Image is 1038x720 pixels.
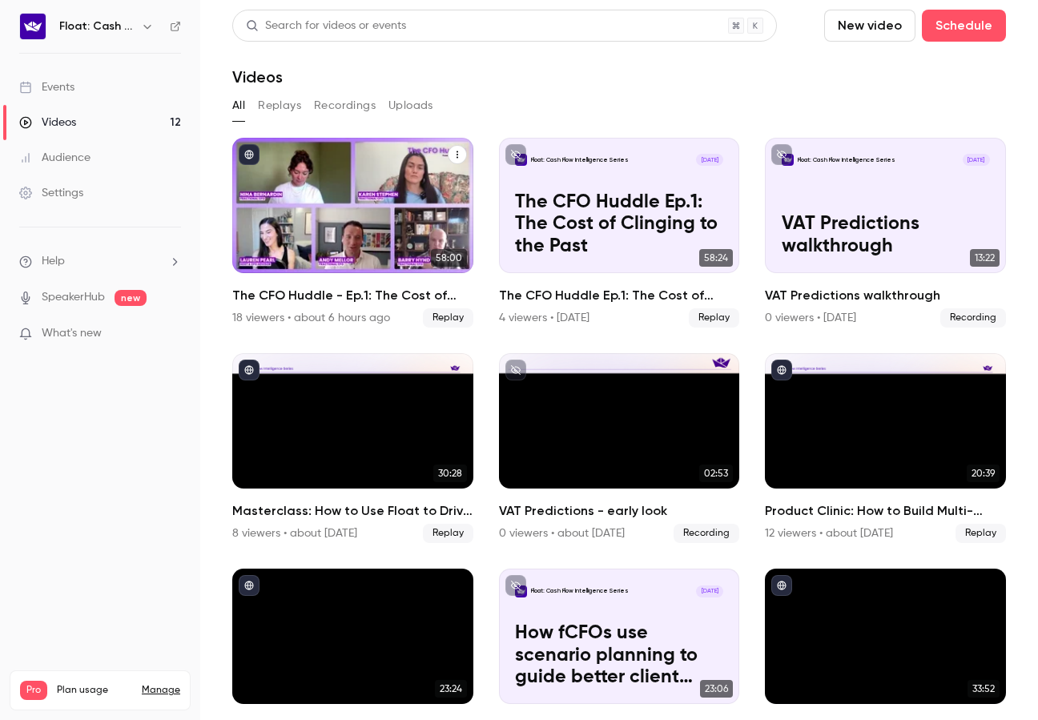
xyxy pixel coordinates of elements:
span: 30:28 [433,465,467,482]
p: Float: Cash Flow Intelligence Series [531,587,629,595]
span: 13:22 [970,249,1000,267]
div: Settings [19,185,83,201]
span: Replay [423,308,473,328]
span: Replay [423,524,473,543]
li: Product Clinic: How to Build Multi-Entity Forecasting in Float [765,353,1006,543]
span: Replay [956,524,1006,543]
span: Help [42,253,65,270]
span: 02:53 [699,465,733,482]
div: 4 viewers • [DATE] [499,310,589,326]
button: All [232,93,245,119]
a: VAT Predictions walkthroughFloat: Cash Flow Intelligence Series[DATE]VAT Predictions walkthrough1... [765,138,1006,328]
p: The CFO Huddle Ep.1: The Cost of Clinging to the Past [515,191,723,257]
button: Recordings [314,93,376,119]
h6: Float: Cash Flow Intelligence Series [59,18,135,34]
span: What's new [42,325,102,342]
span: Recording [940,308,1006,328]
div: 12 viewers • about [DATE] [765,525,893,541]
a: 20:39Product Clinic: How to Build Multi-Entity Forecasting in Float12 viewers • about [DATE]Replay [765,353,1006,543]
button: Uploads [388,93,433,119]
a: Manage [142,684,180,697]
p: How fCFOs use scenario planning to guide better client decisions [515,622,723,688]
div: 18 viewers • about 6 hours ago [232,310,390,326]
span: new [115,290,147,306]
li: help-dropdown-opener [19,253,181,270]
button: published [771,575,792,596]
span: 23:24 [435,680,467,698]
span: 33:52 [968,680,1000,698]
p: Float: Cash Flow Intelligence Series [798,156,895,164]
button: unpublished [771,144,792,165]
h1: Videos [232,67,283,86]
button: unpublished [505,360,526,380]
span: [DATE] [696,154,723,166]
div: 0 viewers • about [DATE] [499,525,625,541]
span: 23:06 [700,680,733,698]
span: Pro [20,681,47,700]
li: Masterclass: How to Use Float to Drive Smarter Cash Flow Decisions [232,353,473,543]
button: published [239,360,259,380]
span: 58:00 [431,249,467,267]
div: Search for videos or events [246,18,406,34]
span: Recording [674,524,739,543]
div: Videos [19,115,76,131]
h2: Masterclass: How to Use Float to Drive Smarter Cash Flow Decisions [232,501,473,521]
div: Audience [19,150,91,166]
button: New video [824,10,915,42]
a: 58:00The CFO Huddle - Ep.1: The Cost of Clinging to the Past18 viewers • about 6 hours agoReplay [232,138,473,328]
h2: VAT Predictions - early look [499,501,740,521]
span: 20:39 [967,465,1000,482]
h2: VAT Predictions walkthrough [765,286,1006,305]
a: SpeakerHub [42,289,105,306]
span: Plan usage [57,684,132,697]
span: [DATE] [696,585,723,597]
div: 0 viewers • [DATE] [765,310,856,326]
div: Events [19,79,74,95]
section: Videos [232,10,1006,710]
p: Float: Cash Flow Intelligence Series [531,156,629,164]
button: published [239,144,259,165]
span: Replay [689,308,739,328]
a: The CFO Huddle Ep.1: The Cost of Clinging to the Past Float: Cash Flow Intelligence Series[DATE]T... [499,138,740,328]
li: The CFO Huddle Ep.1: The Cost of Clinging to the Past [499,138,740,328]
button: unpublished [505,144,526,165]
li: The CFO Huddle - Ep.1: The Cost of Clinging to the Past [232,138,473,328]
h2: The CFO Huddle Ep.1: The Cost of Clinging to the Past [499,286,740,305]
a: 30:28Masterclass: How to Use Float to Drive Smarter Cash Flow Decisions8 viewers • about [DATE]Re... [232,353,473,543]
button: published [771,360,792,380]
button: Schedule [922,10,1006,42]
li: VAT Predictions walkthrough [765,138,1006,328]
img: Float: Cash Flow Intelligence Series [20,14,46,39]
p: VAT Predictions walkthrough [782,213,990,256]
button: Replays [258,93,301,119]
span: 58:24 [699,249,733,267]
li: VAT Predictions - early look [499,353,740,543]
a: 02:53VAT Predictions - early look0 viewers • about [DATE]Recording [499,353,740,543]
div: 8 viewers • about [DATE] [232,525,357,541]
button: unpublished [505,575,526,596]
h2: The CFO Huddle - Ep.1: The Cost of Clinging to the Past [232,286,473,305]
h2: Product Clinic: How to Build Multi-Entity Forecasting in Float [765,501,1006,521]
span: [DATE] [963,154,990,166]
button: published [239,575,259,596]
